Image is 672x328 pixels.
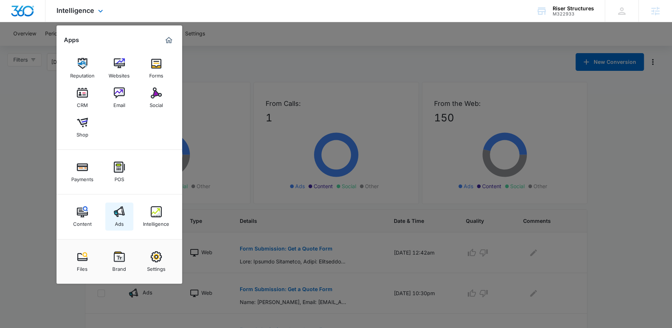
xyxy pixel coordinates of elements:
a: POS [105,158,133,186]
div: Reputation [70,69,95,79]
a: Websites [105,54,133,82]
div: CRM [77,99,88,108]
a: Forms [142,54,170,82]
div: Shop [76,128,88,138]
div: account id [553,11,594,17]
a: Ads [105,203,133,231]
div: Intelligence [143,217,169,227]
div: Ads [115,217,124,227]
a: Reputation [68,54,96,82]
div: Social [150,99,163,108]
div: Forms [149,69,163,79]
div: Websites [109,69,130,79]
a: Brand [105,248,133,276]
div: account name [553,6,594,11]
h2: Apps [64,37,79,44]
a: CRM [68,84,96,112]
a: Email [105,84,133,112]
a: Payments [68,158,96,186]
a: Intelligence [142,203,170,231]
div: Content [73,217,92,227]
div: Brand [112,262,126,272]
a: Marketing 360® Dashboard [163,34,175,46]
div: Files [77,262,88,272]
div: Email [113,99,125,108]
div: POS [115,173,124,182]
div: Settings [147,262,166,272]
a: Shop [68,113,96,141]
a: Settings [142,248,170,276]
a: Social [142,84,170,112]
a: Files [68,248,96,276]
a: Content [68,203,96,231]
div: Payments [71,173,93,182]
span: Intelligence [57,7,94,14]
